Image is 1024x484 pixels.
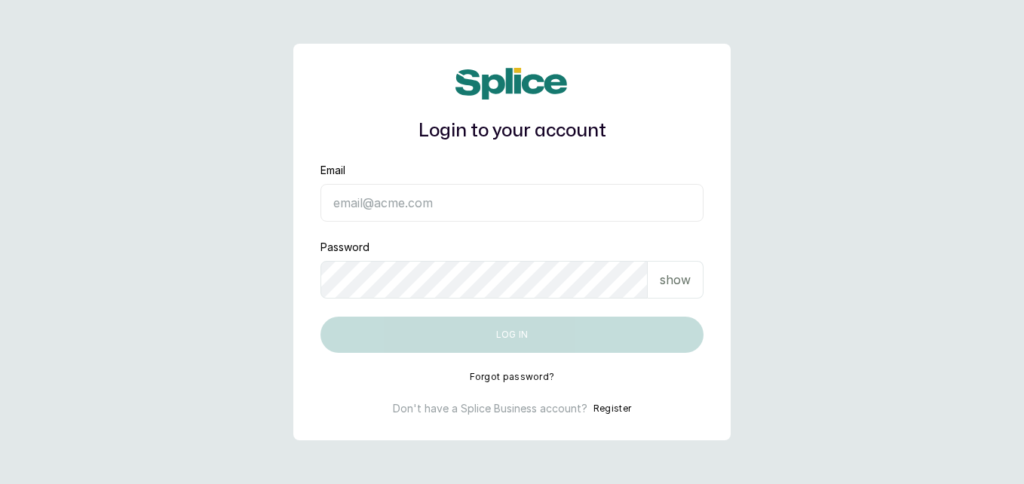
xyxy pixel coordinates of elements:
button: Log in [320,317,704,353]
label: Password [320,240,369,255]
h1: Login to your account [320,118,704,145]
label: Email [320,163,345,178]
p: Don't have a Splice Business account? [393,401,587,416]
input: email@acme.com [320,184,704,222]
button: Forgot password? [470,371,555,383]
button: Register [593,401,631,416]
p: show [660,271,691,289]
